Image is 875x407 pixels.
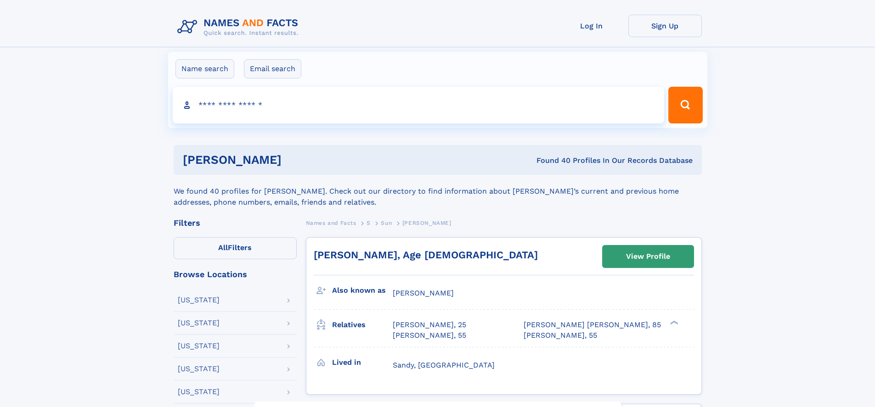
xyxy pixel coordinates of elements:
[174,270,297,279] div: Browse Locations
[524,320,661,330] a: [PERSON_NAME] [PERSON_NAME], 85
[178,365,220,373] div: [US_STATE]
[314,249,538,261] a: [PERSON_NAME], Age [DEMOGRAPHIC_DATA]
[178,388,220,396] div: [US_STATE]
[626,246,670,267] div: View Profile
[332,317,393,333] h3: Relatives
[393,361,495,369] span: Sandy, [GEOGRAPHIC_DATA]
[628,15,702,37] a: Sign Up
[381,220,392,226] span: Sun
[367,217,371,229] a: S
[174,237,297,259] label: Filters
[183,154,409,166] h1: [PERSON_NAME]
[603,245,694,268] a: View Profile
[175,59,234,78] label: Name search
[174,175,702,208] div: We found 40 profiles for [PERSON_NAME]. Check out our directory to find information about [PERSON...
[332,355,393,370] h3: Lived in
[409,156,693,166] div: Found 40 Profiles In Our Records Database
[174,15,306,39] img: Logo Names and Facts
[178,319,220,327] div: [US_STATE]
[306,217,356,229] a: Names and Facts
[381,217,392,229] a: Sun
[173,87,665,123] input: search input
[524,330,597,340] a: [PERSON_NAME], 55
[178,342,220,350] div: [US_STATE]
[393,330,466,340] a: [PERSON_NAME], 55
[668,87,702,123] button: Search Button
[332,283,393,298] h3: Also known as
[668,320,679,326] div: ❯
[218,243,228,252] span: All
[402,220,452,226] span: [PERSON_NAME]
[393,289,454,297] span: [PERSON_NAME]
[178,296,220,304] div: [US_STATE]
[244,59,301,78] label: Email search
[555,15,628,37] a: Log In
[367,220,371,226] span: S
[393,320,466,330] a: [PERSON_NAME], 25
[174,219,297,227] div: Filters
